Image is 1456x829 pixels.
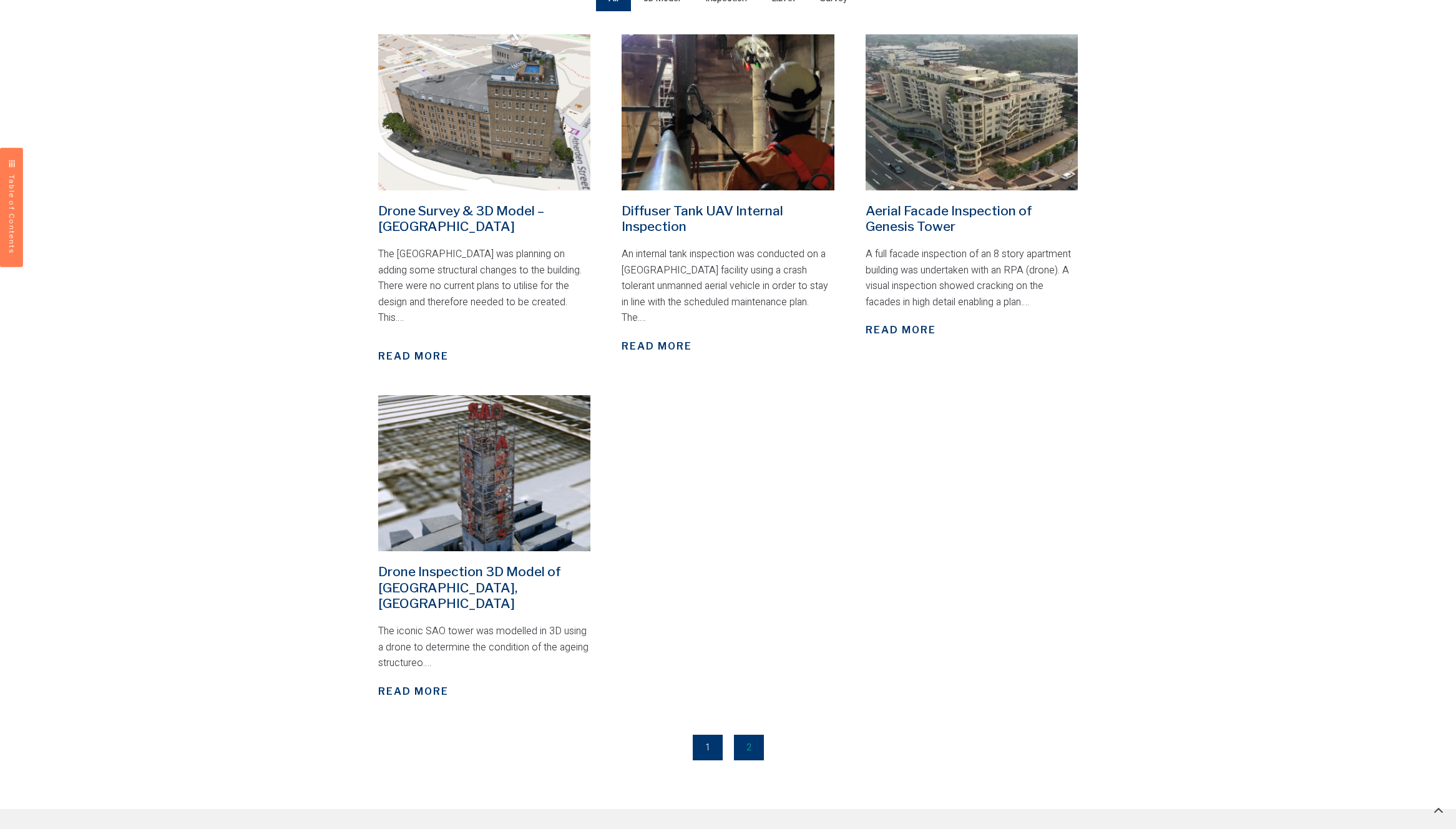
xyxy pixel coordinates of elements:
[372,741,1085,755] nav: Pagination
[7,175,16,255] span: Table of Contents
[622,34,834,190] img: drone tank inspection
[866,247,1078,310] div: A full facade inspection of an 8 story apartment building was undertaken with an RPA (drone). A v...
[378,247,591,326] p: The [GEOGRAPHIC_DATA] was planning on adding some structural changes to the building. There were ...
[734,735,764,760] span: 2
[378,564,561,611] a: Drone Inspection 3D Model of [GEOGRAPHIC_DATA], [GEOGRAPHIC_DATA]
[378,684,449,699] a: Read More
[866,323,936,338] a: Read More
[622,203,783,234] a: Diffuser Tank UAV Internal Inspection
[622,247,834,326] div: An internal tank inspection was conducted on a [GEOGRAPHIC_DATA] facility using a crash tolerant ...
[693,735,723,760] a: 1
[378,624,591,672] div: The iconic SAO tower was modelled in 3D using a drone to determine the condition of the ageing st...
[622,339,692,354] a: Read More
[378,203,544,234] a: Drone Survey & 3D Model – [GEOGRAPHIC_DATA]
[378,349,449,364] a: Read More
[866,203,1032,234] a: Aerial Facade Inspection of Genesis Tower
